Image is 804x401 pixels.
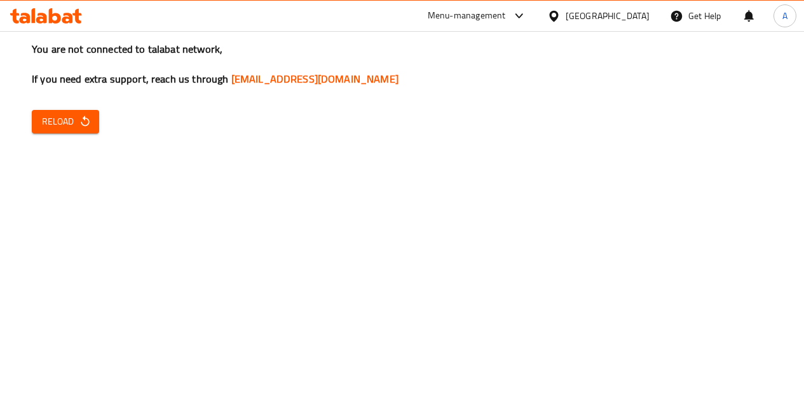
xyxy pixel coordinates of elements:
[428,8,506,24] div: Menu-management
[32,110,99,133] button: Reload
[782,9,787,23] span: A
[566,9,650,23] div: [GEOGRAPHIC_DATA]
[32,42,772,86] h3: You are not connected to talabat network, If you need extra support, reach us through
[42,114,89,130] span: Reload
[231,69,399,88] a: [EMAIL_ADDRESS][DOMAIN_NAME]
